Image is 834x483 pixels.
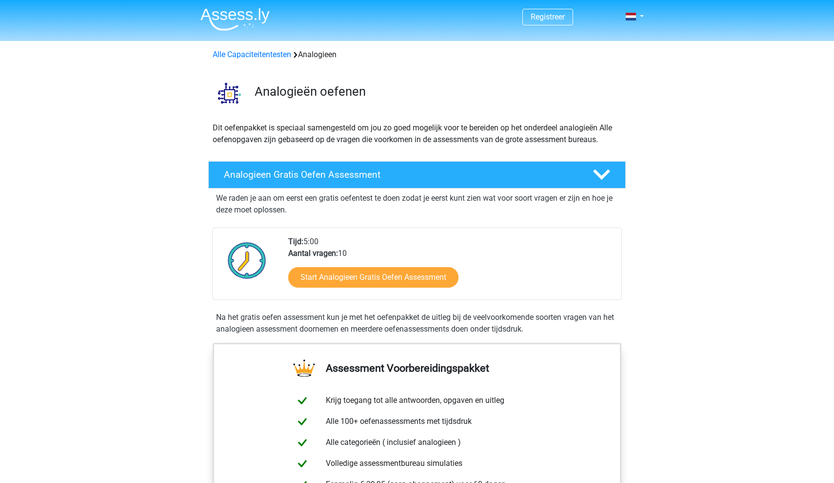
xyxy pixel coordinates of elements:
p: Dit oefenpakket is speciaal samengesteld om jou zo goed mogelijk voor te bereiden op het onderdee... [213,122,621,146]
div: Analogieen [209,49,625,61]
a: Alle Capaciteitentesten [213,50,291,59]
img: Assessly [200,8,270,31]
a: Registreer [531,12,565,21]
a: Start Analogieen Gratis Oefen Assessment [288,267,458,288]
h3: Analogieën oefenen [255,84,618,99]
b: Tijd: [288,237,303,246]
img: Klok [222,236,272,285]
b: Aantal vragen: [288,249,338,258]
div: 5:00 10 [281,236,621,299]
div: Na het gratis oefen assessment kun je met het oefenpakket de uitleg bij de veelvoorkomende soorte... [212,312,622,335]
h4: Analogieen Gratis Oefen Assessment [224,169,577,180]
a: Analogieen Gratis Oefen Assessment [204,161,630,189]
img: analogieen [209,72,250,114]
p: We raden je aan om eerst een gratis oefentest te doen zodat je eerst kunt zien wat voor soort vra... [216,192,618,216]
